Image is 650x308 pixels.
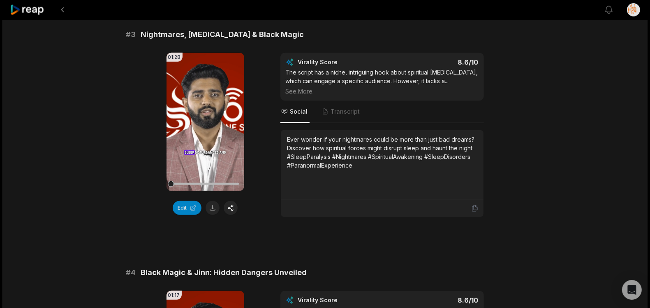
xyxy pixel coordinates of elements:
div: The script has a niche, intriguing hook about spiritual [MEDICAL_DATA], which can engage a specif... [286,68,479,96]
div: Ever wonder if your nightmares could be more than just bad dreams? Discover how spiritual forces ... [287,135,477,170]
div: See More [286,87,479,96]
span: Nightmares, [MEDICAL_DATA] & Black Magic [141,29,304,40]
span: # 4 [126,267,136,278]
video: Your browser does not support mp4 format. [167,53,244,191]
div: Virality Score [298,296,386,304]
button: Edit [173,201,201,215]
span: Social [290,107,308,116]
span: # 3 [126,29,136,40]
nav: Tabs [280,101,484,123]
div: 8.6 /10 [390,296,479,304]
div: Virality Score [298,58,386,66]
span: Transcript [331,107,360,116]
div: 8.6 /10 [390,58,479,66]
span: Black Magic & Jinn: Hidden Dangers Unveiled [141,267,307,278]
div: Open Intercom Messenger [622,280,642,300]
